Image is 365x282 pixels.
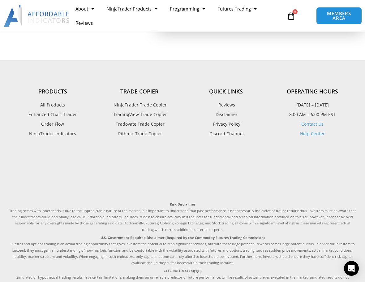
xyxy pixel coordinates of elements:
img: LogoAI | Affordable Indicators – NinjaTrader [4,5,70,27]
a: Futures Trading [211,2,263,16]
span: TradingView Trade Copier [112,111,167,119]
h4: Trade Copier [96,88,182,95]
p: [DATE] – [DATE] [269,101,356,109]
a: Help Center [300,131,325,137]
span: Reviews [217,101,235,109]
a: Order Flow [9,120,96,128]
span: Privacy Policy [211,120,240,128]
a: Contact Us [301,121,324,127]
a: Discord Channel [182,130,269,138]
strong: U.S. Government Required Disclaimer (Required by the Commodity Futures Trading Commission) [101,235,265,240]
span: NinjaTrader Trade Copier [112,101,167,109]
span: Enhanced Chart Trader [28,111,77,119]
a: NinjaTrader Products [100,2,164,16]
strong: Risk Disclaimer [170,202,195,206]
a: Disclaimer [182,111,269,119]
a: Programming [164,2,211,16]
a: About [69,2,100,16]
span: Discord Channel [208,130,244,138]
p: Trading comes with inherent risks due to the unpredictable nature of the market. It is important ... [9,201,356,233]
h4: Operating Hours [269,88,356,95]
a: NinjaTrader Trade Copier [96,101,182,109]
a: All Products [9,101,96,109]
div: Open Intercom Messenger [344,261,359,276]
a: MEMBERS AREA [316,7,362,24]
a: Enhanced Chart Trader [9,111,96,119]
iframe: Customer reviews powered by Trustpilot [9,152,356,195]
span: MEMBERS AREA [323,11,355,20]
a: Reviews [69,16,99,30]
a: NinjaTrader Indicators [9,130,96,138]
h4: Products [9,88,96,95]
a: Privacy Policy [182,120,269,128]
nav: Menu [69,2,285,30]
a: 0 [277,7,305,25]
a: TradingView Trade Copier [96,111,182,119]
span: Order Flow [41,120,64,128]
h4: Quick Links [182,88,269,95]
span: Tradovate Trade Copier [114,120,165,128]
a: Tradovate Trade Copier [96,120,182,128]
a: Reviews [182,101,269,109]
strong: CFTC RULE 4.41.(b)(1)(i) [164,268,202,273]
p: Futures and options trading is an actual trading opportunity that gives investors the potential t... [9,235,356,266]
a: Rithmic Trade Copier [96,130,182,138]
span: NinjaTrader Indicators [29,130,76,138]
span: Disclaimer [214,111,238,119]
span: Rithmic Trade Copier [117,130,162,138]
span: 0 [293,9,298,14]
span: All Products [40,101,65,109]
p: 8:00 AM – 6:00 PM EST [269,111,356,119]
